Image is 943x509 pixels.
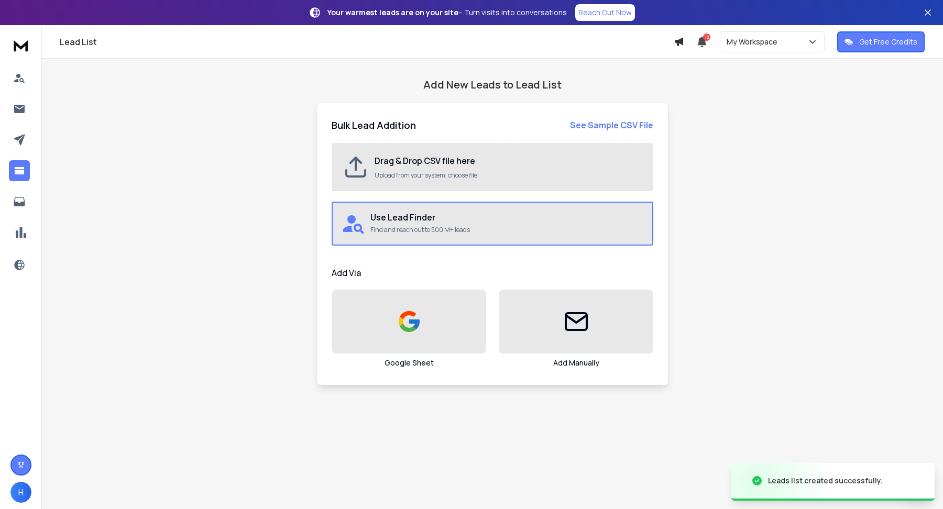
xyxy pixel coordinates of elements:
p: Reach Out Now [578,7,632,18]
h2: Drag & Drop CSV file here [375,154,642,167]
a: See Sample CSV File [570,119,653,131]
button: H [10,482,31,503]
h2: Use Lead Finder [370,211,644,224]
strong: Your warmest leads are on your site [327,7,458,17]
p: Find and reach out to 500 M+ leads [370,226,644,234]
p: Get Free Credits [859,37,917,47]
span: 12 [703,34,710,41]
h3: Google Sheet [385,358,434,368]
h1: Add Via [332,267,653,279]
h1: Add New Leads to Lead List [423,78,562,92]
p: – Turn visits into conversations [327,7,567,18]
h3: Add Manually [553,358,599,368]
button: Get Free Credits [837,31,925,52]
p: My Workspace [727,37,782,47]
h1: Lead List [60,36,674,48]
p: Upload from your system, choose file [375,171,642,180]
a: Reach Out Now [575,4,635,21]
div: Leads list created successfully. [768,475,883,486]
img: logo [10,36,31,55]
h2: Bulk Lead Addition [332,118,416,132]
